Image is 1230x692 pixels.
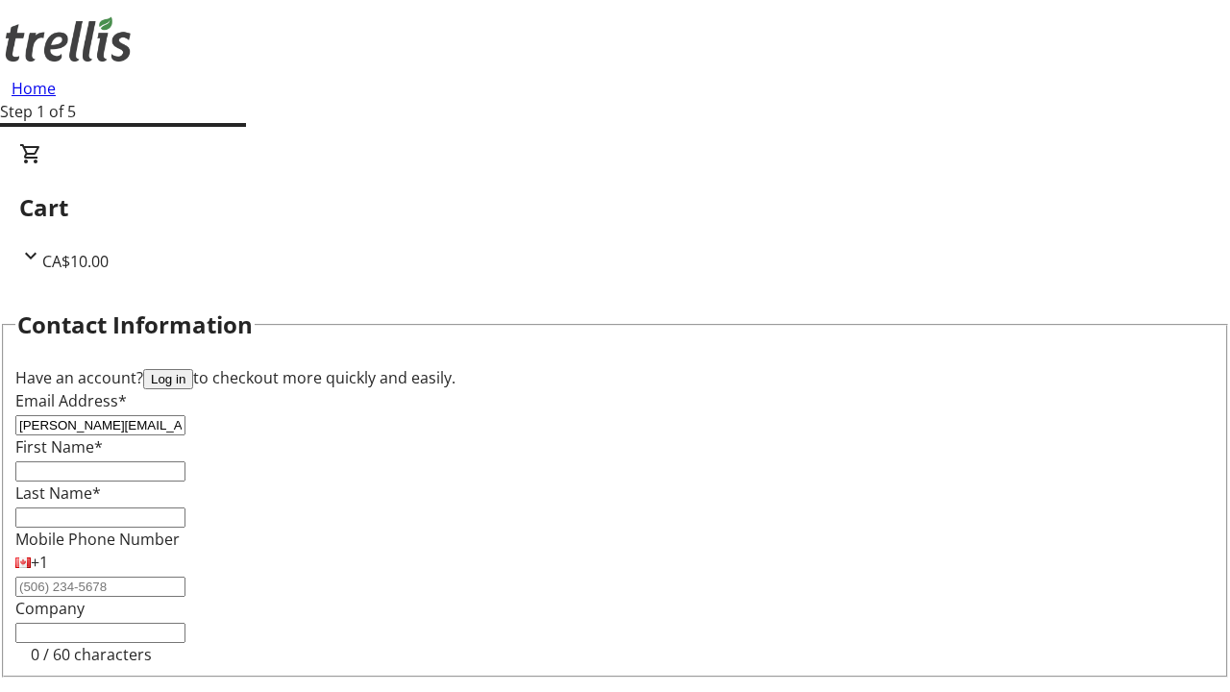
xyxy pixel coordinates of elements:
[15,436,103,457] label: First Name*
[19,142,1211,273] div: CartCA$10.00
[15,577,185,597] input: (506) 234-5678
[15,598,85,619] label: Company
[31,644,152,665] tr-character-limit: 0 / 60 characters
[19,190,1211,225] h2: Cart
[15,529,180,550] label: Mobile Phone Number
[15,390,127,411] label: Email Address*
[15,366,1215,389] div: Have an account? to checkout more quickly and easily.
[42,251,109,272] span: CA$10.00
[143,369,193,389] button: Log in
[17,308,253,342] h2: Contact Information
[15,482,101,504] label: Last Name*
